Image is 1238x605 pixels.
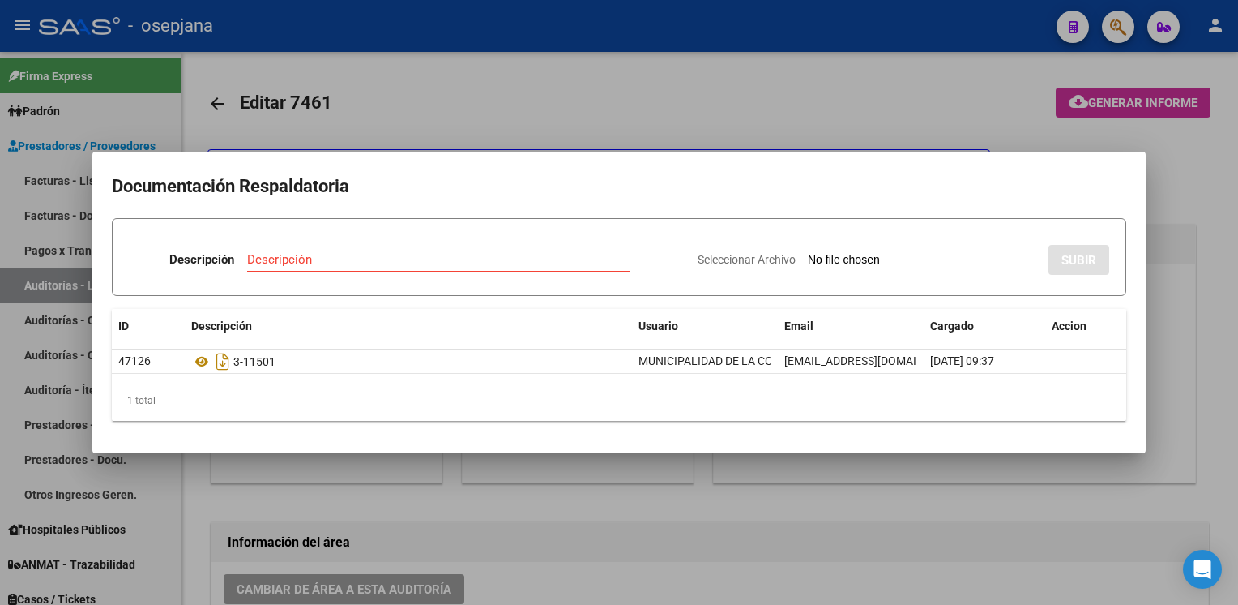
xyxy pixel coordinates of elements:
div: 1 total [112,380,1126,421]
span: SUBIR [1061,253,1096,268]
span: MUNICIPALIDAD DE LA COSTA . [638,354,798,367]
div: Open Intercom Messenger [1183,550,1222,589]
i: Descargar documento [212,349,233,375]
span: Usuario [638,320,678,333]
span: Cargado [930,320,974,333]
span: [DATE] 09:37 [930,354,994,367]
span: ID [118,320,129,333]
span: 47126 [118,354,151,367]
datatable-header-cell: Email [778,309,924,344]
span: Descripción [191,320,252,333]
datatable-header-cell: Cargado [924,309,1045,344]
span: [EMAIL_ADDRESS][DOMAIN_NAME] [784,354,964,367]
datatable-header-cell: Descripción [185,309,632,344]
datatable-header-cell: Usuario [632,309,778,344]
h2: Documentación Respaldatoria [112,171,1126,202]
button: SUBIR [1048,245,1109,275]
span: Email [784,320,813,333]
span: Seleccionar Archivo [698,253,796,266]
p: Descripción [169,251,234,269]
div: 3-11501 [191,349,625,375]
datatable-header-cell: ID [112,309,185,344]
datatable-header-cell: Accion [1045,309,1126,344]
span: Accion [1052,320,1086,333]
